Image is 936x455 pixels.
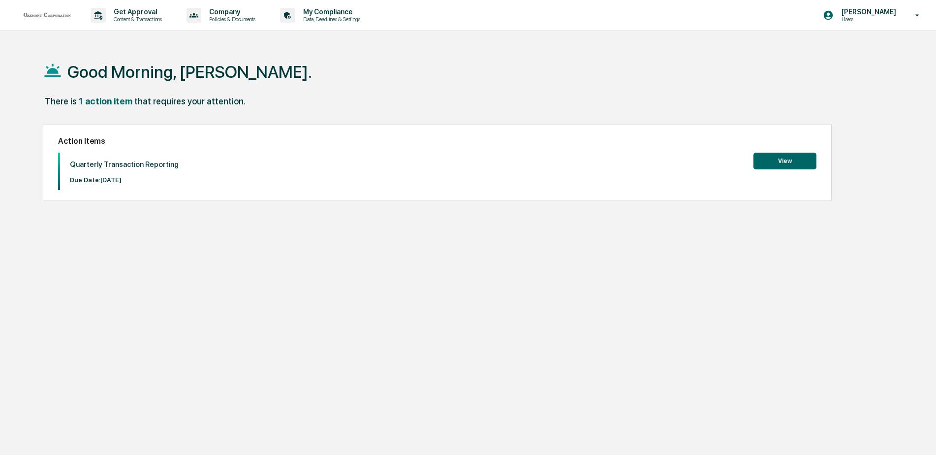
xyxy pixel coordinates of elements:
[106,8,167,16] p: Get Approval
[201,8,260,16] p: Company
[24,11,71,19] img: logo
[45,96,77,106] div: There is
[201,16,260,23] p: Policies & Documents
[753,153,816,169] button: View
[834,16,901,23] p: Users
[295,8,365,16] p: My Compliance
[79,96,132,106] div: 1 action item
[753,156,816,165] a: View
[134,96,246,106] div: that requires your attention.
[295,16,365,23] p: Data, Deadlines & Settings
[58,136,816,146] h2: Action Items
[70,176,179,184] p: Due Date: [DATE]
[106,16,167,23] p: Content & Transactions
[67,62,312,82] h1: Good Morning, [PERSON_NAME].
[834,8,901,16] p: [PERSON_NAME]
[70,160,179,169] p: Quarterly Transaction Reporting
